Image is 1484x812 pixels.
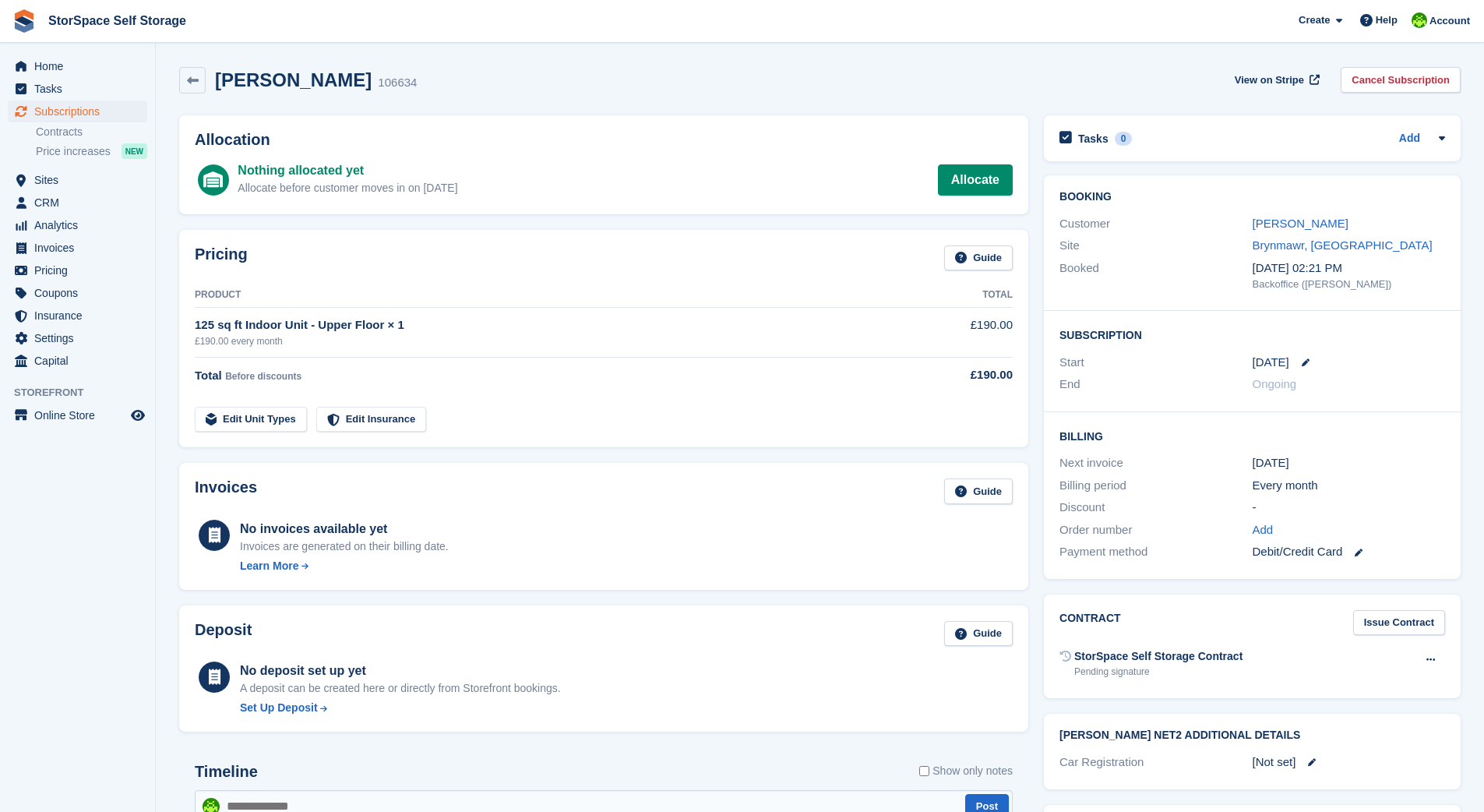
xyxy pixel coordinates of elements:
a: menu [8,404,147,426]
span: Capital [34,350,128,372]
span: Before discounts [225,371,301,382]
a: Brynmawr, [GEOGRAPHIC_DATA] [1253,238,1433,252]
h2: [PERSON_NAME] [215,69,372,90]
div: Set Up Deposit [240,700,318,716]
a: Cancel Subscription [1341,67,1461,93]
div: Discount [1059,499,1252,517]
a: Guide [944,478,1013,504]
span: Pricing [34,259,128,281]
a: menu [8,169,147,191]
td: £190.00 [887,308,1013,357]
th: Total [887,283,1013,308]
div: Learn More [240,558,298,574]
div: Payment method [1059,543,1252,561]
a: Contracts [36,125,147,139]
th: Product [195,283,887,308]
div: Car Registration [1059,754,1252,771]
a: Price increases NEW [36,143,147,160]
h2: Tasks [1078,132,1109,146]
h2: [PERSON_NAME] Net2 Additional Details [1059,729,1445,742]
span: Invoices [34,237,128,259]
div: 106634 [378,74,417,92]
div: 0 [1115,132,1133,146]
div: Nothing allocated yet [238,161,457,180]
div: £190.00 every month [195,334,887,348]
span: Coupons [34,282,128,304]
a: Preview store [129,406,147,425]
a: menu [8,327,147,349]
a: Add [1253,521,1274,539]
div: Pending signature [1074,665,1243,679]
div: [DATE] [1253,454,1445,472]
span: Insurance [34,305,128,327]
h2: Deposit [195,621,252,647]
a: menu [8,192,147,214]
h2: Subscription [1059,327,1445,342]
span: Ongoing [1253,377,1297,390]
span: Sites [34,169,128,191]
a: [PERSON_NAME] [1253,217,1348,230]
h2: Allocation [195,131,1013,149]
a: Learn More [240,558,449,574]
div: Debit/Credit Card [1253,543,1445,561]
span: Price increases [36,144,111,159]
div: 125 sq ft Indoor Unit - Upper Floor × 1 [195,316,887,334]
div: StorSpace Self Storage Contract [1074,648,1243,665]
div: [Not set] [1253,754,1445,771]
span: Create [1299,12,1330,28]
a: Issue Contract [1353,610,1445,636]
h2: Pricing [195,245,248,271]
a: menu [8,259,147,281]
a: View on Stripe [1228,67,1323,93]
span: Analytics [34,214,128,236]
a: Edit Unit Types [195,407,307,432]
img: stora-icon-8386f47178a22dfd0bd8f6a31ec36ba5ce8667c1dd55bd0f319d3a0aa187defe.svg [12,9,36,33]
span: Storefront [14,385,155,401]
div: NEW [122,143,147,159]
div: Next invoice [1059,454,1252,472]
a: Set Up Deposit [240,700,561,716]
div: No deposit set up yet [240,662,561,680]
div: Booked [1059,259,1252,292]
span: Account [1429,13,1470,29]
img: paul catt [1412,12,1427,28]
span: Home [34,55,128,77]
a: menu [8,214,147,236]
div: End [1059,376,1252,394]
h2: Contract [1059,610,1121,636]
div: Allocate before customer moves in on [DATE] [238,180,457,196]
div: Start [1059,354,1252,372]
div: Customer [1059,215,1252,233]
a: StorSpace Self Storage [42,8,192,34]
a: menu [8,237,147,259]
h2: Invoices [195,478,257,504]
a: Allocate [938,164,1013,196]
div: Invoices are generated on their billing date. [240,538,449,555]
div: - [1253,499,1445,517]
h2: Booking [1059,191,1445,203]
span: Subscriptions [34,101,128,122]
span: Help [1376,12,1398,28]
div: [DATE] 02:21 PM [1253,259,1445,277]
div: Site [1059,237,1252,255]
span: CRM [34,192,128,214]
p: A deposit can be created here or directly from Storefront bookings. [240,680,561,697]
span: Total [195,369,222,382]
div: No invoices available yet [240,520,449,538]
a: menu [8,55,147,77]
h2: Timeline [195,763,258,781]
div: Backoffice ([PERSON_NAME]) [1253,277,1445,292]
div: Order number [1059,521,1252,539]
a: menu [8,305,147,327]
span: Settings [34,327,128,349]
a: menu [8,101,147,122]
label: Show only notes [919,763,1013,779]
a: Guide [944,245,1013,271]
div: Every month [1253,477,1445,495]
time: 2025-09-14 00:00:00 UTC [1253,354,1289,372]
span: View on Stripe [1235,72,1304,88]
span: Tasks [34,78,128,100]
a: menu [8,350,147,372]
a: Guide [944,621,1013,647]
a: menu [8,78,147,100]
